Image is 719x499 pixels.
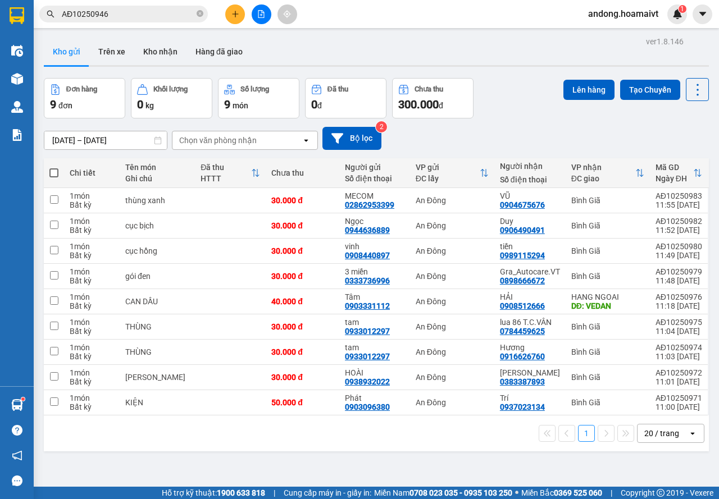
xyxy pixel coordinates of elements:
[656,200,702,209] div: 11:55 [DATE]
[271,322,334,331] div: 30.000 đ
[131,78,212,118] button: Khối lượng0kg
[70,242,114,251] div: 1 món
[345,377,390,386] div: 0938932022
[311,98,317,111] span: 0
[680,5,684,13] span: 1
[416,398,489,407] div: An Đông
[21,397,25,401] sup: 1
[283,10,291,18] span: aim
[224,98,230,111] span: 9
[345,318,404,327] div: tam
[416,347,489,356] div: An Đông
[500,352,545,361] div: 0916626760
[500,191,560,200] div: VŨ
[277,4,297,24] button: aim
[500,162,560,171] div: Người nhận
[656,368,702,377] div: AĐ10250972
[70,267,114,276] div: 1 món
[656,174,693,183] div: Ngày ĐH
[656,267,702,276] div: AĐ10250979
[50,98,56,111] span: 9
[409,488,512,497] strong: 0708 023 035 - 0935 103 250
[125,174,189,183] div: Ghi chú
[693,4,712,24] button: caret-down
[345,402,390,411] div: 0903096380
[500,217,560,226] div: Duy
[327,85,348,93] div: Đã thu
[271,168,334,177] div: Chưa thu
[345,242,404,251] div: vinh
[305,78,386,118] button: Đã thu0đ
[656,226,702,235] div: 11:52 [DATE]
[656,301,702,310] div: 11:18 [DATE]
[70,251,114,260] div: Bất kỳ
[656,377,702,386] div: 11:01 [DATE]
[698,9,708,19] span: caret-down
[521,487,602,499] span: Miền Bắc
[656,327,702,336] div: 11:04 [DATE]
[500,276,545,285] div: 0898666672
[44,78,125,118] button: Đơn hàng9đơn
[201,163,251,172] div: Đã thu
[345,352,390,361] div: 0933012297
[11,45,23,57] img: warehouse-icon
[415,85,443,93] div: Chưa thu
[571,398,644,407] div: Bình Giã
[345,174,404,183] div: Số điện thoại
[500,267,560,276] div: Gra_Autocare.VT
[656,251,702,260] div: 11:49 [DATE]
[656,352,702,361] div: 11:03 [DATE]
[500,327,545,336] div: 0784459625
[134,38,186,65] button: Kho nhận
[70,301,114,310] div: Bất kỳ
[656,292,702,301] div: AĐ10250976
[416,373,489,382] div: An Đông
[688,429,697,438] svg: open
[656,343,702,352] div: AĐ10250974
[345,191,404,200] div: MECOM
[439,101,443,110] span: đ
[500,368,560,377] div: Đức Thịnh
[125,398,189,407] div: KIỆN
[410,158,494,188] th: Toggle SortBy
[302,136,311,145] svg: open
[566,158,650,188] th: Toggle SortBy
[500,343,560,352] div: Hương
[240,85,269,93] div: Số lượng
[201,174,251,183] div: HTTT
[500,242,560,251] div: tiền
[125,196,189,205] div: thùng xanh
[571,301,644,310] div: DĐ: VEDAN
[416,246,489,255] div: An Đông
[345,267,404,276] div: 3 miền
[271,297,334,306] div: 40.000 đ
[500,318,560,327] div: lua 86 T.C.VÂN
[271,246,334,255] div: 30.000 đ
[500,402,545,411] div: 0937023134
[374,487,512,499] span: Miền Nam
[500,393,560,402] div: Trí
[571,196,644,205] div: Bình Giã
[125,221,189,230] div: cục bịch
[571,373,644,382] div: Bình Giã
[500,200,545,209] div: 0904675676
[656,393,702,402] div: AĐ10250971
[500,292,560,301] div: HẢI
[70,318,114,327] div: 1 món
[125,322,189,331] div: THÙNG
[225,4,245,24] button: plus
[672,9,682,19] img: icon-new-feature
[416,297,489,306] div: An Đông
[656,163,693,172] div: Mã GD
[646,35,684,48] div: ver 1.8.146
[153,85,188,93] div: Khối lượng
[11,73,23,85] img: warehouse-icon
[416,174,480,183] div: ĐC lấy
[345,292,404,301] div: Tâm
[571,221,644,230] div: Bình Giã
[179,135,257,146] div: Chọn văn phòng nhận
[571,272,644,281] div: Bình Giã
[70,200,114,209] div: Bất kỳ
[66,85,97,93] div: Đơn hàng
[70,352,114,361] div: Bất kỳ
